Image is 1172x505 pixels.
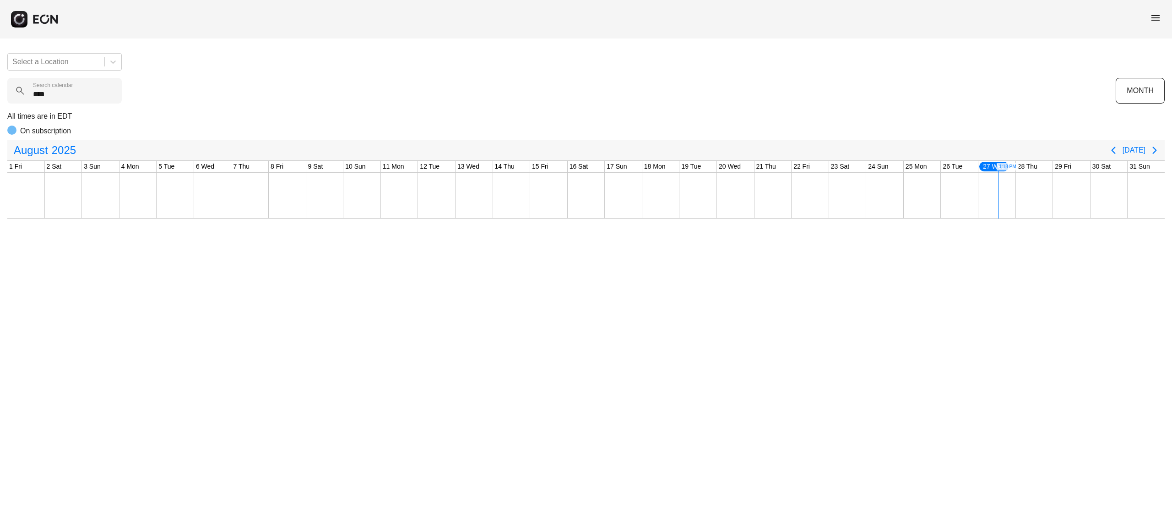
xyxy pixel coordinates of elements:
div: 10 Sun [343,161,367,172]
div: 14 Thu [493,161,516,172]
div: 19 Tue [679,161,703,172]
div: 4 Mon [119,161,141,172]
div: 23 Sat [829,161,851,172]
button: Previous page [1104,141,1123,159]
button: Next page [1145,141,1164,159]
div: 12 Tue [418,161,441,172]
div: 17 Sun [605,161,629,172]
div: 7 Thu [231,161,251,172]
div: 3 Sun [82,161,103,172]
div: 5 Tue [157,161,176,172]
div: 1 Fri [7,161,24,172]
div: 15 Fri [530,161,550,172]
div: 16 Sat [568,161,590,172]
div: 28 Thu [1016,161,1039,172]
div: 27 Wed [978,161,1009,172]
div: 8 Fri [269,161,285,172]
div: 2 Sat [45,161,64,172]
label: Search calendar [33,82,73,89]
p: All times are in EDT [7,111,1165,122]
button: August2025 [8,141,81,159]
div: 18 Mon [642,161,667,172]
div: 26 Tue [941,161,964,172]
div: 21 Thu [754,161,778,172]
div: 9 Sat [306,161,325,172]
div: 25 Mon [904,161,929,172]
button: [DATE] [1123,142,1145,159]
div: 11 Mon [381,161,406,172]
div: 30 Sat [1091,161,1112,172]
span: menu [1150,12,1161,23]
div: 13 Wed [456,161,481,172]
button: MONTH [1116,78,1165,104]
div: 29 Fri [1053,161,1073,172]
div: 20 Wed [717,161,743,172]
span: August [12,141,50,159]
div: 22 Fri [792,161,812,172]
div: 31 Sun [1128,161,1151,172]
p: On subscription [20,126,71,137]
div: 6 Wed [194,161,216,172]
div: 24 Sun [866,161,890,172]
span: 2025 [50,141,78,159]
